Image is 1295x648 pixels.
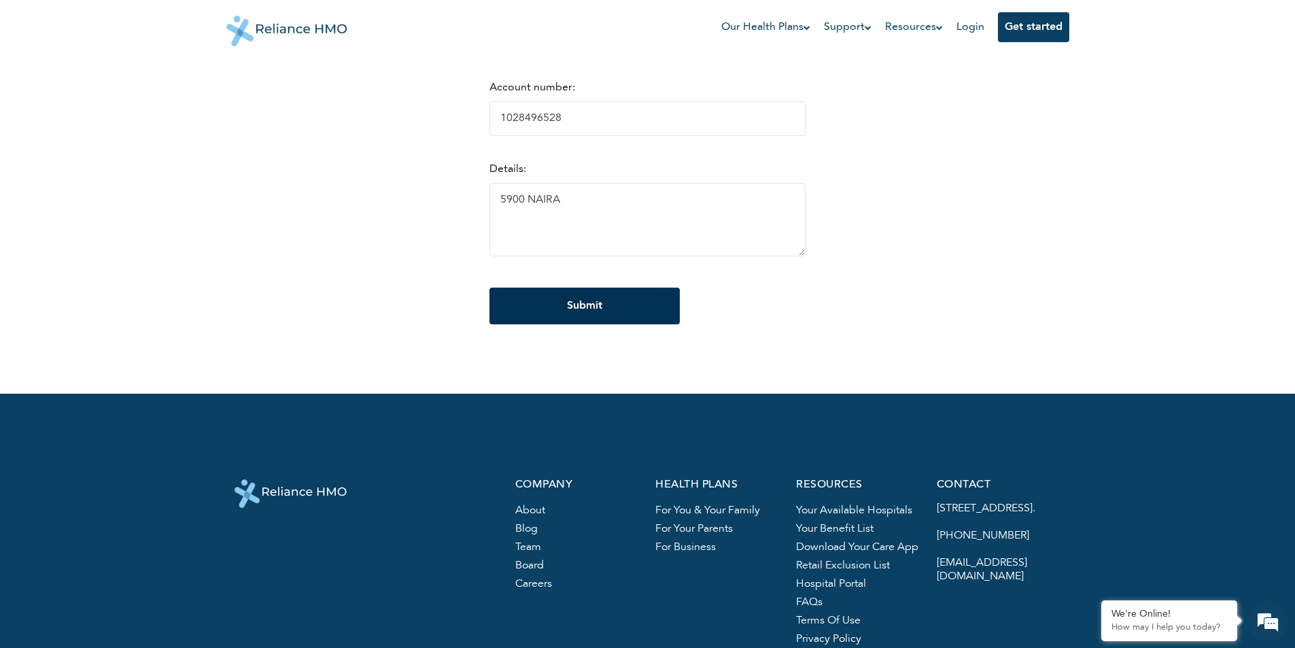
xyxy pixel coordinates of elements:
textarea: Type your message and hit 'Enter' [7,413,259,461]
div: Chat with us now [71,76,228,94]
label: Account number: [489,82,575,93]
a: Support [824,19,871,35]
a: Download your care app [796,542,918,553]
a: terms of use [796,615,861,626]
button: Get started [998,12,1069,42]
p: health plans [655,479,780,491]
p: resources [796,479,920,491]
div: We're Online! [1111,609,1227,620]
a: FAQs [796,597,823,608]
a: [EMAIL_ADDRESS][DOMAIN_NAME] [937,558,1027,582]
p: company [515,479,640,491]
a: About [515,505,545,516]
a: Resources [885,19,943,35]
a: [STREET_ADDRESS]. [937,503,1035,514]
span: Conversation [7,485,133,494]
a: blog [515,524,538,534]
a: Retail exclusion list [796,560,890,571]
a: privacy policy [796,634,861,645]
div: Minimize live chat window [223,7,256,39]
a: Your benefit list [796,524,874,534]
img: logo-white.svg [235,479,347,508]
a: Our Health Plans [721,19,810,35]
a: hospital portal [796,579,866,590]
img: Reliance HMO's Logo [226,5,347,46]
a: For business [655,542,716,553]
p: How may I help you today? [1111,622,1227,633]
a: Your available hospitals [796,505,912,516]
a: For you & your family [655,505,760,516]
a: team [515,542,541,553]
a: careers [515,579,552,590]
a: For your parents [655,524,733,534]
label: Details: [489,164,526,175]
img: d_794563401_company_1708531726252_794563401 [25,68,55,102]
input: Submit [489,288,680,324]
div: FAQs [133,461,260,503]
a: Login [956,22,984,33]
p: contact [937,479,1061,491]
span: We're online! [79,192,188,330]
a: [PHONE_NUMBER] [937,530,1029,541]
a: board [515,560,544,571]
